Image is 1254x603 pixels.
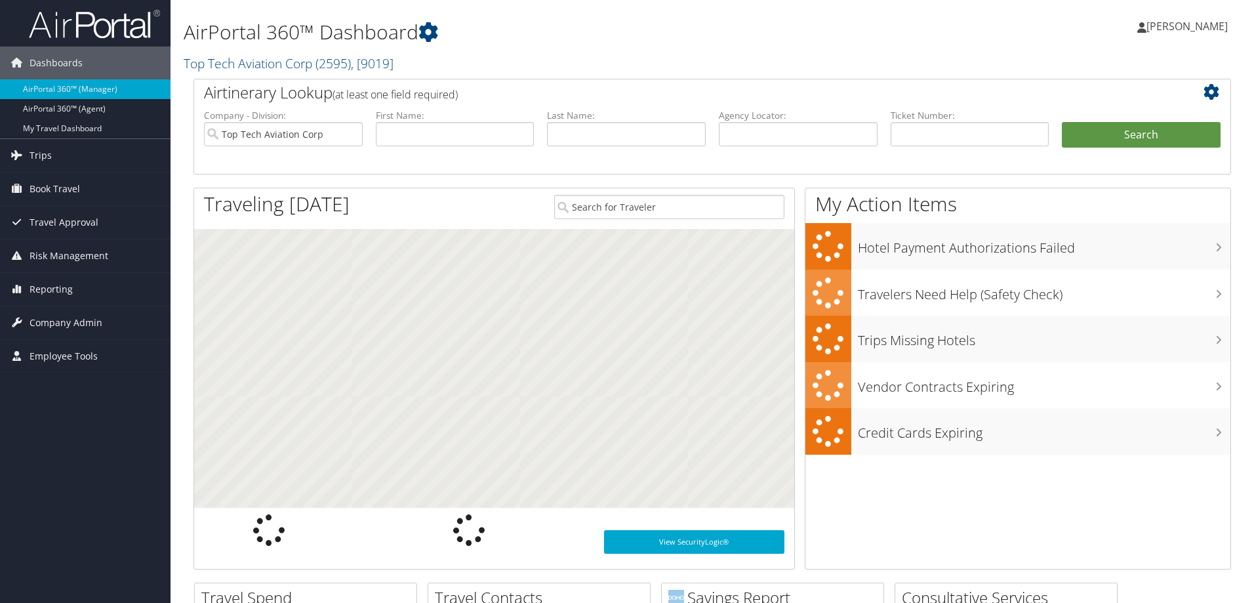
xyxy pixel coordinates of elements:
span: Book Travel [30,173,80,205]
h3: Trips Missing Hotels [858,325,1230,350]
h3: Travelers Need Help (Safety Check) [858,279,1230,304]
button: Search [1062,122,1221,148]
span: Dashboards [30,47,83,79]
a: Trips Missing Hotels [805,316,1230,362]
label: Company - Division: [204,109,363,122]
span: , [ 9019 ] [351,54,394,72]
h2: Airtinerary Lookup [204,81,1134,104]
span: Trips [30,139,52,172]
label: Agency Locator: [719,109,878,122]
span: Company Admin [30,306,102,339]
span: Employee Tools [30,340,98,373]
a: Vendor Contracts Expiring [805,362,1230,409]
a: Travelers Need Help (Safety Check) [805,270,1230,316]
a: [PERSON_NAME] [1137,7,1241,46]
label: Last Name: [547,109,706,122]
span: Risk Management [30,239,108,272]
h1: Traveling [DATE] [204,190,350,218]
span: ( 2595 ) [315,54,351,72]
span: Travel Approval [30,206,98,239]
a: Top Tech Aviation Corp [184,54,394,72]
h3: Vendor Contracts Expiring [858,371,1230,396]
span: Reporting [30,273,73,306]
h3: Credit Cards Expiring [858,417,1230,442]
h1: My Action Items [805,190,1230,218]
span: (at least one field required) [333,87,458,102]
a: View SecurityLogic® [604,530,784,554]
h3: Hotel Payment Authorizations Failed [858,232,1230,257]
label: First Name: [376,109,535,122]
a: Hotel Payment Authorizations Failed [805,223,1230,270]
input: Search for Traveler [554,195,784,219]
span: [PERSON_NAME] [1146,19,1228,33]
img: airportal-logo.png [29,9,160,39]
a: Credit Cards Expiring [805,408,1230,455]
label: Ticket Number: [891,109,1049,122]
h1: AirPortal 360™ Dashboard [184,18,889,46]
